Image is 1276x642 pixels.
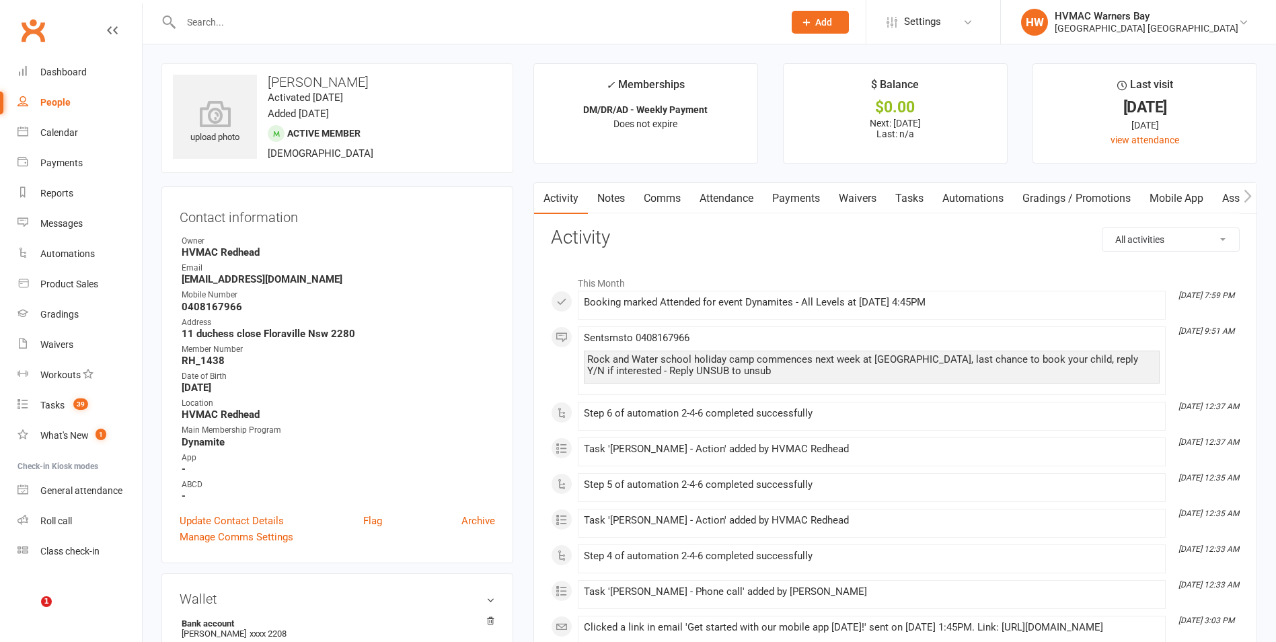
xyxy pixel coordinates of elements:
a: Activity [534,183,588,214]
a: Messages [17,209,142,239]
div: Address [182,316,495,329]
span: Add [815,17,832,28]
i: [DATE] 12:33 AM [1178,544,1239,554]
div: Step 4 of automation 2-4-6 completed successfully [584,550,1160,562]
i: [DATE] 9:51 AM [1178,326,1234,336]
a: Reports [17,178,142,209]
a: Payments [763,183,829,214]
div: Tasks [40,400,65,411]
a: General attendance kiosk mode [17,476,142,506]
span: [DEMOGRAPHIC_DATA] [268,147,373,159]
span: Does not expire [613,118,677,129]
a: Gradings [17,299,142,330]
a: Update Contact Details [180,513,284,529]
a: Gradings / Promotions [1013,183,1140,214]
div: Payments [40,157,83,168]
a: Mobile App [1140,183,1213,214]
div: Memberships [606,76,685,101]
strong: 11 duchess close Floraville Nsw 2280 [182,328,495,340]
input: Search... [177,13,774,32]
a: Roll call [17,506,142,536]
strong: [DATE] [182,382,495,394]
div: HVMAC Warners Bay [1055,10,1238,22]
span: Active member [287,128,361,139]
div: Last visit [1117,76,1173,100]
a: Product Sales [17,269,142,299]
div: $0.00 [796,100,995,114]
a: Automations [17,239,142,269]
div: What's New [40,430,89,441]
div: App [182,452,495,464]
a: Workouts [17,360,142,390]
div: Calendar [40,127,78,138]
strong: - [182,490,495,502]
a: Notes [588,183,634,214]
span: Settings [904,7,941,37]
h3: [PERSON_NAME] [173,75,502,90]
div: Location [182,397,495,410]
div: Owner [182,235,495,248]
a: Manage Comms Settings [180,529,293,545]
a: Payments [17,148,142,178]
div: Step 6 of automation 2-4-6 completed successfully [584,408,1160,419]
span: 1 [96,429,106,440]
div: People [40,97,71,108]
div: Main Membership Program [182,424,495,437]
div: Gradings [40,309,79,320]
a: Class kiosk mode [17,536,142,567]
div: Task '[PERSON_NAME] - Phone call' added by [PERSON_NAME] [584,586,1160,598]
a: Waivers [829,183,886,214]
a: view attendance [1111,135,1179,145]
div: Step 5 of automation 2-4-6 completed successfully [584,479,1160,491]
div: ABCD [182,478,495,491]
div: [DATE] [1045,100,1244,114]
iframe: Intercom live chat [13,596,46,629]
strong: HVMAC Redhead [182,408,495,421]
h3: Wallet [180,592,495,606]
p: Next: [DATE] Last: n/a [796,118,995,139]
div: [DATE] [1045,118,1244,133]
button: Add [792,11,849,34]
a: Tasks 39 [17,390,142,421]
a: Tasks [886,183,933,214]
span: Sent sms to 0408167966 [584,332,689,344]
div: Waivers [40,339,73,350]
a: Dashboard [17,57,142,87]
li: This Month [551,269,1240,291]
div: Rock and Water school holiday camp commences next week at [GEOGRAPHIC_DATA], last chance to book ... [587,354,1156,377]
i: [DATE] 12:33 AM [1178,580,1239,590]
div: Date of Birth [182,370,495,383]
i: [DATE] 12:37 AM [1178,402,1239,411]
div: $ Balance [871,76,919,100]
strong: Dynamite [182,436,495,448]
i: [DATE] 12:37 AM [1178,437,1239,447]
i: [DATE] 12:35 AM [1178,509,1239,518]
a: What's New1 [17,421,142,451]
a: Attendance [690,183,763,214]
time: Activated [DATE] [268,92,343,104]
i: [DATE] 12:35 AM [1178,473,1239,483]
i: [DATE] 3:03 PM [1178,616,1234,625]
i: ✓ [606,79,615,92]
div: Product Sales [40,279,98,289]
a: Waivers [17,330,142,360]
div: General attendance [40,485,122,496]
strong: 0408167966 [182,301,495,313]
strong: Bank account [182,618,488,629]
a: Archive [461,513,495,529]
div: Messages [40,218,83,229]
div: Email [182,262,495,275]
div: Dashboard [40,67,87,77]
div: Task '[PERSON_NAME] - Action' added by HVMAC Redhead [584,515,1160,526]
a: Clubworx [16,13,50,47]
strong: [EMAIL_ADDRESS][DOMAIN_NAME] [182,273,495,285]
div: Workouts [40,369,81,380]
div: Mobile Number [182,289,495,301]
span: 1 [41,596,52,607]
div: [GEOGRAPHIC_DATA] [GEOGRAPHIC_DATA] [1055,22,1238,34]
h3: Activity [551,227,1240,248]
a: People [17,87,142,118]
strong: HVMAC Redhead [182,246,495,258]
div: Clicked a link in email 'Get started with our mobile app [DATE]!' sent on [DATE] 1:45PM. Link: [U... [584,622,1160,633]
i: [DATE] 7:59 PM [1178,291,1234,300]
